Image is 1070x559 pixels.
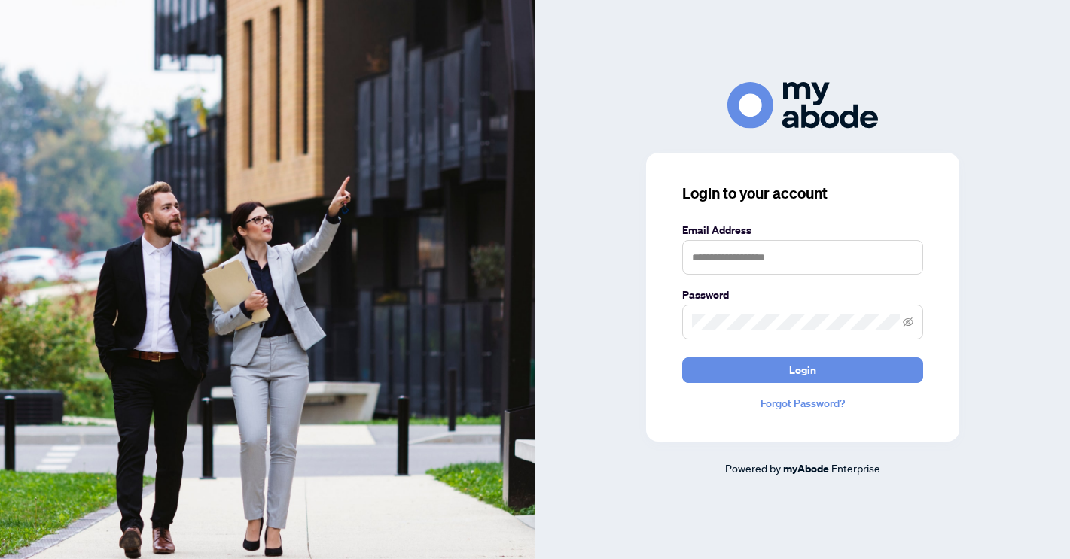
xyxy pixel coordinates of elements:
button: Login [682,357,923,383]
h3: Login to your account [682,183,923,204]
a: myAbode [783,460,829,477]
a: Forgot Password? [682,395,923,412]
img: ma-logo [727,82,878,128]
label: Email Address [682,222,923,238]
span: Enterprise [831,461,880,475]
span: Powered by [725,461,781,475]
label: Password [682,287,923,303]
span: Login [789,358,816,382]
span: eye-invisible [903,317,913,327]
